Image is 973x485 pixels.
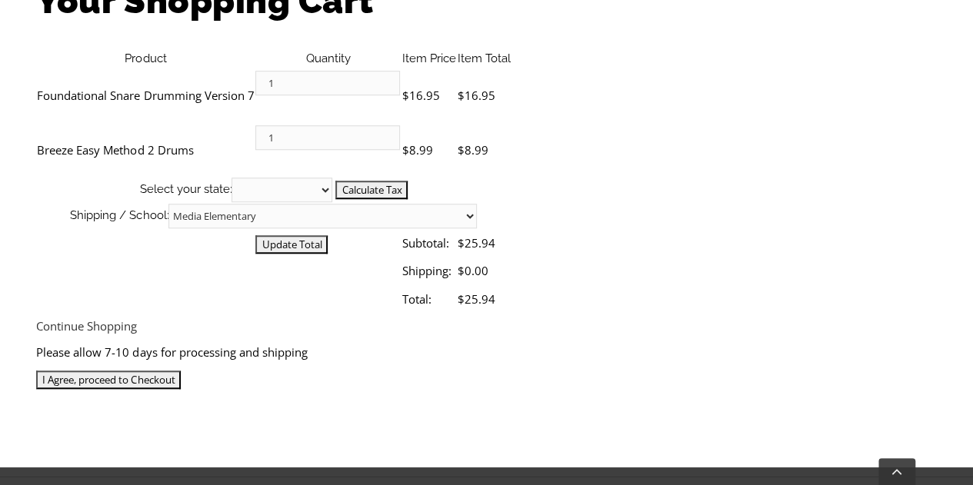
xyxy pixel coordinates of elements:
input: I Agree, proceed to Checkout [36,370,181,389]
div: Please allow 7-10 days for processing and shipping [36,339,936,365]
td: Breeze Easy Method 2 Drums [36,122,255,177]
td: $0.00 [456,257,511,284]
td: $8.99 [401,122,456,177]
th: Select your state: [36,177,511,203]
td: Foundational Snare Drumming Version 7 [36,68,255,122]
th: Product [36,49,255,68]
a: Continue Shopping [36,318,137,334]
th: Shipping / School: [36,203,511,229]
td: $8.99 [456,122,511,177]
td: $25.94 [456,285,511,313]
td: $16.95 [401,68,456,122]
td: $25.94 [456,229,511,257]
select: State billing address [232,178,332,202]
td: $16.95 [456,68,511,122]
td: Total: [401,285,456,313]
th: Item Total [456,49,511,68]
td: Shipping: [401,257,456,284]
th: Quantity [255,49,401,68]
td: Subtotal: [401,229,456,257]
input: Update Total [255,235,328,254]
input: Calculate Tax [335,181,408,199]
th: Item Price [401,49,456,68]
